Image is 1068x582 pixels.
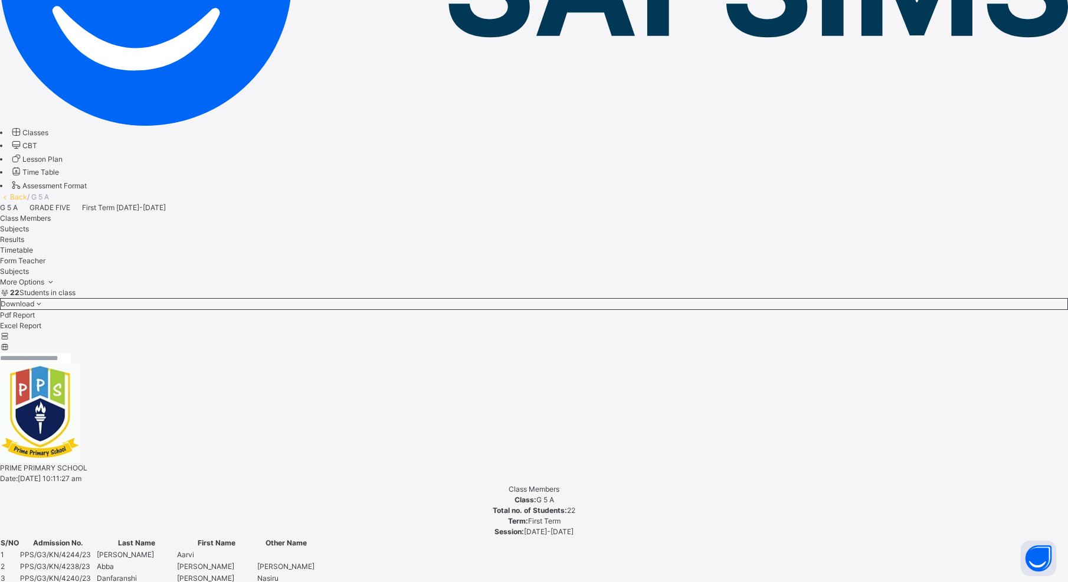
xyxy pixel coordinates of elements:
span: Assessment Format [22,181,87,190]
a: Classes [10,128,48,137]
th: Admission No. [19,537,96,549]
a: Back [10,192,27,201]
a: Lesson Plan [10,155,63,164]
td: PPS/G3/KN/4238/23 [19,561,96,573]
span: Classes [22,128,48,137]
td: [PERSON_NAME] [257,561,315,573]
a: Assessment Format [10,181,87,190]
td: [PERSON_NAME] [176,561,257,573]
b: 22 [10,288,19,297]
td: Aarvi [176,549,257,561]
th: Other Name [257,537,315,549]
td: PPS/G3/KN/4244/23 [19,549,96,561]
th: First Name [176,537,257,549]
td: [PERSON_NAME] [96,549,176,561]
span: Lesson Plan [22,155,63,164]
span: First Term [528,516,561,525]
span: G 5 A [536,495,554,504]
span: Time Table [22,168,59,176]
a: CBT [10,141,37,150]
span: Total no. of Students: [493,506,567,515]
span: / G 5 A [27,192,49,201]
span: GRADE FIVE [30,203,70,212]
span: CBT [22,141,37,150]
span: Students in class [10,288,76,297]
span: Term: [508,516,528,525]
span: [DATE] 10:11:27 am [18,474,81,483]
td: Abba [96,561,176,573]
span: [DATE]-[DATE] [524,527,574,536]
button: Open asap [1021,541,1056,576]
span: Session: [494,527,524,536]
span: Class: [515,495,536,504]
a: Time Table [10,168,59,176]
span: 22 [567,506,575,515]
span: Download [1,299,34,308]
th: Last Name [96,537,176,549]
span: First Term [DATE]-[DATE] [82,203,166,212]
span: Class Members [509,485,559,493]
